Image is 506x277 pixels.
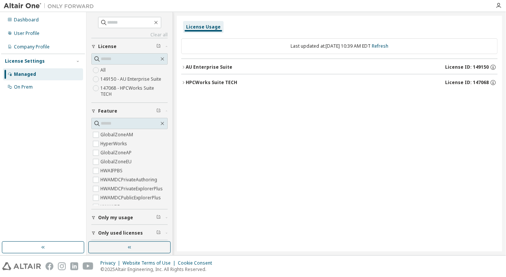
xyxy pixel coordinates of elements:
[100,184,164,193] label: HWAMDCPrivateExplorerPlus
[14,44,50,50] div: Company Profile
[186,80,237,86] div: HPCWorks Suite TECH
[100,148,133,157] label: GlobalZoneAP
[14,17,39,23] div: Dashboard
[5,58,45,64] div: License Settings
[14,71,36,77] div: Managed
[100,202,121,211] label: HWAWPF
[178,260,217,266] div: Cookie Consent
[98,108,117,114] span: Feature
[100,139,129,148] label: HyperWorks
[91,38,168,55] button: License
[445,80,489,86] span: License ID: 147068
[156,215,161,221] span: Clear filter
[14,84,33,90] div: On Prem
[100,157,133,166] label: GlobalZoneEU
[91,225,168,241] button: Only used licenses
[156,230,161,236] span: Clear filter
[100,266,217,272] p: © 2025 Altair Engineering, Inc. All Rights Reserved.
[100,193,162,202] label: HWAMDCPublicExplorerPlus
[98,230,143,236] span: Only used licenses
[100,166,124,175] label: HWAIFPBS
[98,215,133,221] span: Only my usage
[100,260,123,266] div: Privacy
[58,262,66,270] img: instagram.svg
[91,32,168,38] a: Clear all
[2,262,41,270] img: altair_logo.svg
[91,209,168,226] button: Only my usage
[4,2,98,10] img: Altair One
[186,64,232,70] div: AU Enterprise Suite
[83,262,94,270] img: youtube.svg
[445,64,489,70] span: License ID: 149150
[45,262,53,270] img: facebook.svg
[14,30,39,36] div: User Profile
[100,175,159,184] label: HWAMDCPrivateAuthoring
[156,44,161,50] span: Clear filter
[186,24,221,30] div: License Usage
[181,59,498,75] button: AU Enterprise SuiteLicense ID: 149150
[100,66,107,75] label: All
[156,108,161,114] span: Clear filter
[123,260,178,266] div: Website Terms of Use
[372,43,388,49] a: Refresh
[181,38,498,54] div: Last updated at: [DATE] 10:39 AM EDT
[70,262,78,270] img: linkedin.svg
[100,130,135,139] label: GlobalZoneAM
[98,44,117,50] span: License
[100,84,168,99] label: 147068 - HPCWorks Suite TECH
[91,103,168,119] button: Feature
[181,74,498,91] button: HPCWorks Suite TECHLicense ID: 147068
[100,75,163,84] label: 149150 - AU Enterprise Suite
